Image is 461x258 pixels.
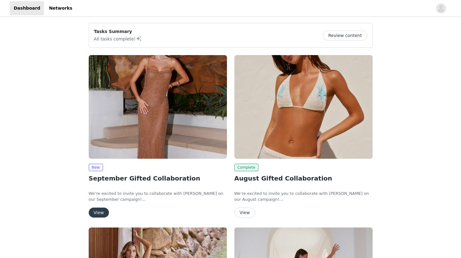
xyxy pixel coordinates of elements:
div: avatar [438,3,444,13]
h2: August Gifted Collaboration [234,174,373,183]
p: All tasks complete! [94,35,142,42]
h2: September Gifted Collaboration [89,174,227,183]
p: Tasks Summary [94,28,142,35]
a: View [89,210,109,215]
a: Networks [45,1,76,15]
span: Complete [234,164,259,171]
span: New [89,164,103,171]
a: Dashboard [10,1,44,15]
button: Review content [323,30,367,40]
img: Peppermayo USA [234,55,373,159]
a: View [234,210,255,215]
p: We’re excited to invite you to collaborate with [PERSON_NAME] on our September campaign! [89,190,227,203]
button: View [89,208,109,218]
p: We’re excited to invite you to collaborate with [PERSON_NAME] on our August campaign! [234,190,373,203]
img: Peppermayo USA [89,55,227,159]
button: View [234,208,255,218]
